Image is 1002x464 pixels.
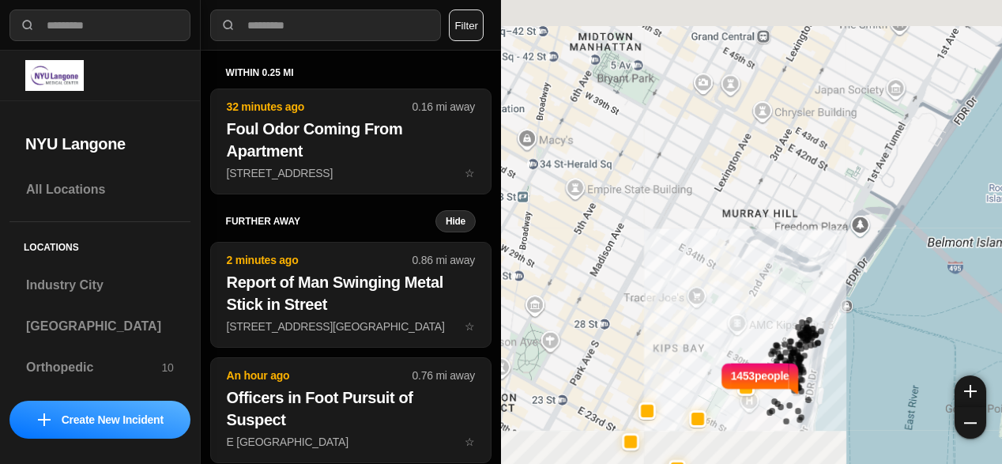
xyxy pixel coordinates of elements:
p: 0.86 mi away [412,252,475,268]
h5: further away [226,215,435,228]
button: 32 minutes ago0.16 mi awayFoul Odor Coming From Apartment[STREET_ADDRESS]star [210,89,492,194]
p: An hour ago [227,368,412,383]
a: Industry City [9,266,190,304]
h5: within 0.25 mi [226,66,476,79]
img: notch [789,361,801,396]
button: 2 minutes ago0.86 mi awayReport of Man Swinging Metal Stick in Street[STREET_ADDRESS][GEOGRAPHIC_... [210,242,492,348]
a: 32 minutes ago0.16 mi awayFoul Odor Coming From Apartment[STREET_ADDRESS]star [210,166,492,179]
a: Orthopedic10 [9,349,190,387]
a: All Locations [9,171,190,209]
button: iconCreate New Incident [9,401,190,439]
h2: Report of Man Swinging Metal Stick in Street [227,271,475,315]
p: 2 minutes ago [227,252,412,268]
p: 10 [162,360,174,375]
h3: All Locations [26,180,174,199]
p: 0.16 mi away [412,99,475,115]
img: zoom-out [964,417,977,429]
img: search [220,17,236,33]
a: 2 minutes ago0.86 mi awayReport of Man Swinging Metal Stick in Street[STREET_ADDRESS][GEOGRAPHIC_... [210,319,492,333]
button: zoom-out [955,407,986,439]
a: Cobble Hill1 [9,390,190,428]
img: notch [719,361,731,396]
p: 32 minutes ago [227,99,412,115]
h3: Industry City [26,276,174,295]
button: An hour ago0.76 mi awayOfficers in Foot Pursuit of SuspectE [GEOGRAPHIC_DATA]star [210,357,492,463]
span: star [465,167,475,179]
h3: Orthopedic [26,358,162,377]
button: Hide [435,210,476,232]
p: E [GEOGRAPHIC_DATA] [227,434,475,450]
button: Filter [449,9,484,41]
h2: Officers in Foot Pursuit of Suspect [227,387,475,431]
a: [GEOGRAPHIC_DATA] [9,307,190,345]
p: Create New Incident [62,412,164,428]
p: [STREET_ADDRESS][GEOGRAPHIC_DATA] [227,319,475,334]
h2: NYU Langone [25,133,175,155]
p: 1453 people [731,368,789,402]
img: logo [25,60,84,91]
span: star [465,436,475,448]
p: [STREET_ADDRESS] [227,165,475,181]
img: zoom-in [964,385,977,398]
p: 0.76 mi away [412,368,475,383]
span: star [465,320,475,333]
button: zoom-in [955,375,986,407]
h5: Locations [9,222,190,266]
small: Hide [446,215,465,228]
a: An hour ago0.76 mi awayOfficers in Foot Pursuit of SuspectE [GEOGRAPHIC_DATA]star [210,435,492,448]
h2: Foul Odor Coming From Apartment [227,118,475,162]
img: search [20,17,36,33]
h3: [GEOGRAPHIC_DATA] [26,317,174,336]
img: icon [38,413,51,426]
